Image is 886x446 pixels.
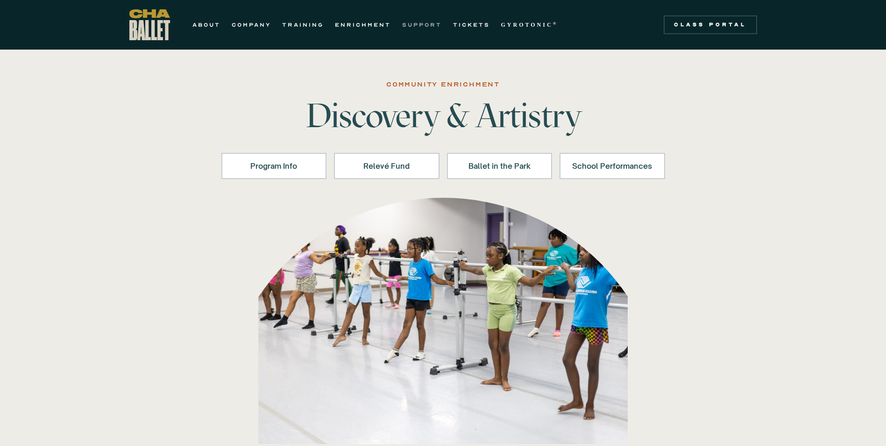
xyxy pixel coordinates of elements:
a: COMPANY [232,19,271,30]
div: COMMUNITY ENRICHMENT [386,79,500,90]
a: home [129,9,170,40]
sup: ® [553,21,558,26]
a: TRAINING [282,19,324,30]
a: TICKETS [453,19,490,30]
a: Program Info [221,153,327,179]
div: Ballet in the Park [459,160,540,172]
a: ABOUT [192,19,220,30]
a: Ballet in the Park [447,153,553,179]
a: School Performances [560,153,665,179]
div: Program Info [234,160,315,172]
div: Relevé Fund [346,160,427,172]
a: Class Portal [664,15,757,34]
h1: Discovery & Artistry [298,99,589,132]
a: Relevé Fund [334,153,439,179]
div: School Performances [572,160,653,172]
a: ENRICHMENT [335,19,391,30]
a: SUPPORT [402,19,442,30]
strong: GYROTONIC [501,22,553,28]
a: GYROTONIC® [501,19,558,30]
div: Class Portal [669,21,751,29]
